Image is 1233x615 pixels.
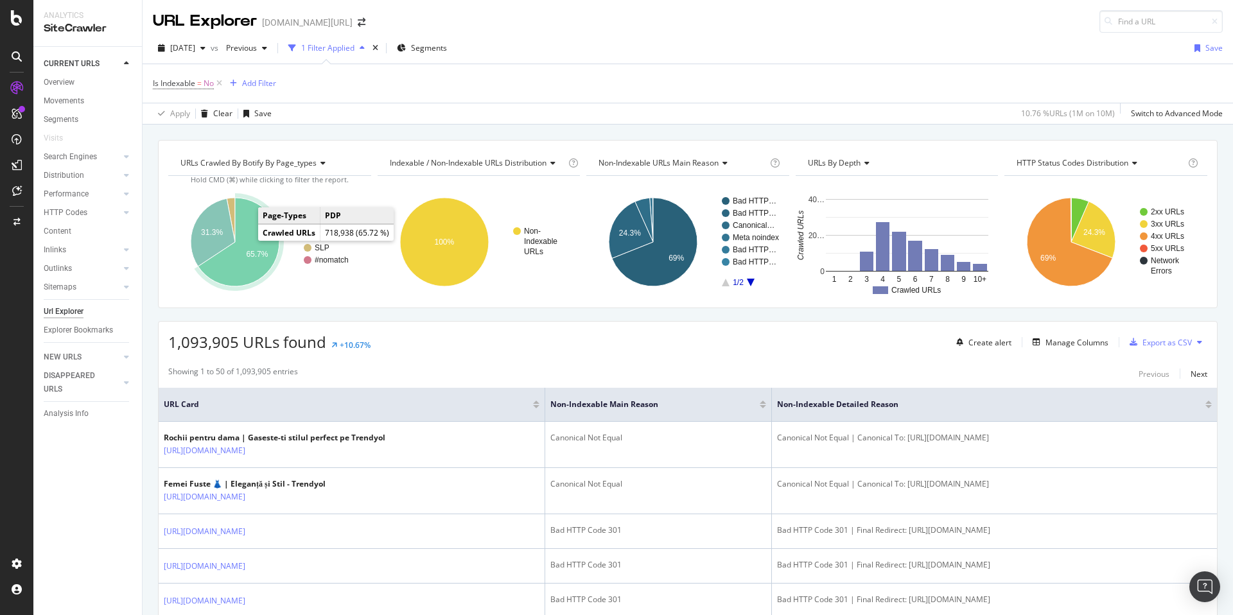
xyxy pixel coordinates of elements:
div: Save [1205,42,1223,53]
button: Segments [392,38,452,58]
div: Analytics [44,10,132,21]
svg: A chart. [378,186,581,298]
a: [URL][DOMAIN_NAME] [164,560,245,573]
div: Bad HTTP Code 301 [550,559,766,571]
button: Previous [221,38,272,58]
span: Non-Indexable URLs Main Reason [599,157,719,168]
div: Showing 1 to 50 of 1,093,905 entries [168,366,298,381]
div: Add Filter [242,78,276,89]
button: 1 Filter Applied [283,38,370,58]
div: DISAPPEARED URLS [44,369,109,396]
a: Search Engines [44,150,120,164]
div: Bad HTTP Code 301 | Final Redirect: [URL][DOMAIN_NAME] [777,594,1212,605]
div: A chart. [168,186,371,298]
text: 69% [1040,254,1056,263]
svg: A chart. [1004,186,1207,298]
div: +10.67% [340,340,371,351]
div: Overview [44,76,74,89]
text: 100% [434,238,454,247]
div: NEW URLS [44,351,82,364]
div: Clear [213,108,232,119]
div: Analysis Info [44,407,89,420]
text: 3xx URLs [1151,220,1184,229]
text: Indexable [524,237,557,246]
span: vs [211,42,221,53]
text: 69% [669,254,684,263]
div: Export as CSV [1142,337,1192,348]
div: Femei Fuste 👗 | Eleganță și Stil - Trendyol [164,478,326,490]
div: [DOMAIN_NAME][URL] [262,16,353,29]
text: SLP [315,243,329,252]
text: 1/2 [733,278,744,287]
button: Create alert [951,332,1011,352]
text: 40… [808,195,824,204]
span: Is Indexable [153,78,195,89]
div: Search Engines [44,150,97,164]
div: 1 Filter Applied [301,42,354,53]
div: A chart. [586,186,789,298]
button: [DATE] [153,38,211,58]
a: [URL][DOMAIN_NAME] [164,525,245,538]
text: 8 [945,275,950,284]
td: 718,938 (65.72 %) [320,225,394,241]
div: times [370,42,381,55]
span: No [204,74,214,92]
a: Content [44,225,133,238]
text: Bad HTTP… [733,257,776,266]
h4: URLs by Depth [805,153,987,173]
button: Save [238,103,272,124]
div: CURRENT URLS [44,57,100,71]
a: Performance [44,187,120,201]
div: Visits [44,132,63,145]
a: Analysis Info [44,407,133,420]
text: Network [1151,256,1180,265]
button: Clear [196,103,232,124]
a: CURRENT URLS [44,57,120,71]
div: Outlinks [44,262,72,275]
h4: HTTP Status Codes Distribution [1014,153,1185,173]
div: 10.76 % URLs ( 1M on 10M ) [1021,108,1115,119]
button: Apply [153,103,190,124]
div: Manage Columns [1045,337,1108,348]
text: Non- [524,227,541,236]
span: URL Card [164,399,530,410]
button: Switch to Advanced Mode [1126,103,1223,124]
div: Segments [44,113,78,126]
a: [URL][DOMAIN_NAME] [164,444,245,457]
div: Open Intercom Messenger [1189,571,1220,602]
div: Inlinks [44,243,66,257]
a: [URL][DOMAIN_NAME] [164,490,245,503]
span: URLs by Depth [808,157,861,168]
text: 10+ [974,275,986,284]
a: Visits [44,132,76,145]
button: Previous [1139,366,1169,381]
div: Save [254,108,272,119]
text: 4 [880,275,885,284]
text: 31.3% [201,228,223,237]
h4: URLs Crawled By Botify By page_types [178,153,360,173]
text: Errors [1151,266,1172,275]
h4: Non-Indexable URLs Main Reason [596,153,767,173]
a: Movements [44,94,133,108]
h4: Indexable / Non-Indexable URLs Distribution [387,153,566,173]
span: URLs Crawled By Botify By page_types [180,157,317,168]
text: Bad HTTP… [733,196,776,205]
button: Add Filter [225,76,276,91]
div: Bad HTTP Code 301 [550,594,766,605]
div: Movements [44,94,84,108]
a: Url Explorer [44,305,133,318]
div: Canonical Not Equal [550,478,766,490]
span: Segments [411,42,447,53]
div: Bad HTTP Code 301 | Final Redirect: [URL][DOMAIN_NAME] [777,559,1212,571]
div: Sitemaps [44,281,76,294]
div: Canonical Not Equal [550,432,766,444]
div: arrow-right-arrow-left [358,18,365,27]
a: Distribution [44,169,120,182]
text: 2xx URLs [1151,207,1184,216]
text: 3 [864,275,869,284]
text: 24.3% [619,229,641,238]
div: Canonical Not Equal | Canonical To: [URL][DOMAIN_NAME] [777,432,1212,444]
td: PDP [320,207,394,224]
text: Crawled URLs [891,286,941,295]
